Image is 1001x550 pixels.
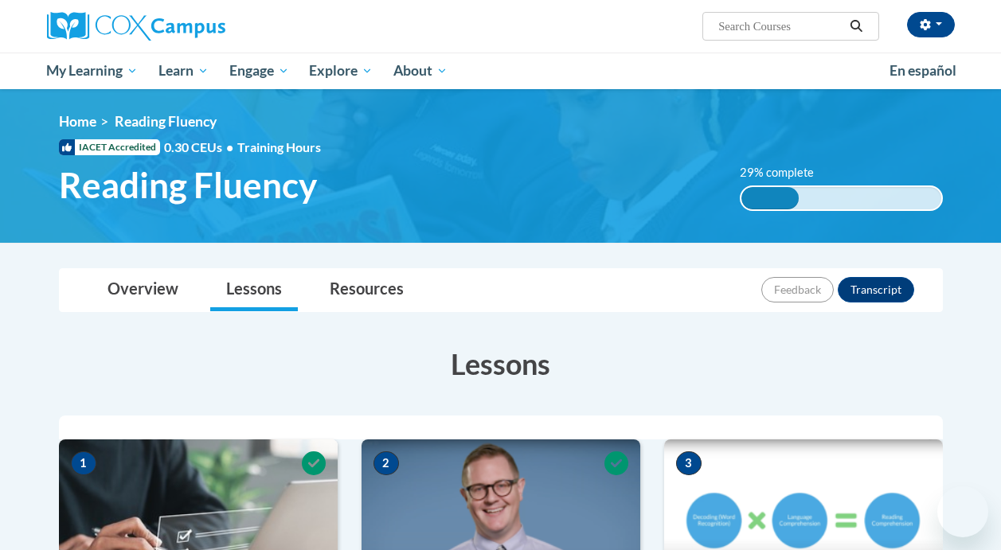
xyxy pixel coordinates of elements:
button: Account Settings [907,12,955,37]
span: Training Hours [237,139,321,154]
span: Reading Fluency [115,113,217,130]
span: En español [890,62,956,79]
a: Explore [299,53,383,89]
span: • [226,139,233,154]
span: 3 [676,451,702,475]
input: Search Courses [717,17,844,36]
span: 2 [373,451,399,475]
a: Resources [314,269,420,311]
a: About [383,53,458,89]
span: About [393,61,448,80]
span: 0.30 CEUs [164,138,237,156]
h3: Lessons [59,344,943,384]
iframe: Button to launch messaging window [937,486,988,537]
button: Transcript [838,277,914,302]
span: IACET Accredited [59,139,160,155]
button: Search [844,17,868,36]
div: Main menu [35,53,967,89]
a: Learn [148,53,219,89]
span: 1 [71,451,96,475]
span: Reading Fluency [59,164,317,206]
span: Explore [309,61,373,80]
a: My Learning [37,53,149,89]
a: En español [879,54,967,88]
a: Engage [219,53,299,89]
span: Learn [158,61,209,80]
a: Home [59,113,96,130]
button: Feedback [761,277,834,302]
img: Cox Campus [47,12,225,41]
a: Overview [92,269,194,311]
a: Cox Campus [47,12,334,41]
a: Lessons [210,269,298,311]
div: 29% complete [741,187,800,209]
label: 29% complete [740,164,831,181]
span: Engage [229,61,289,80]
span: My Learning [46,61,138,80]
